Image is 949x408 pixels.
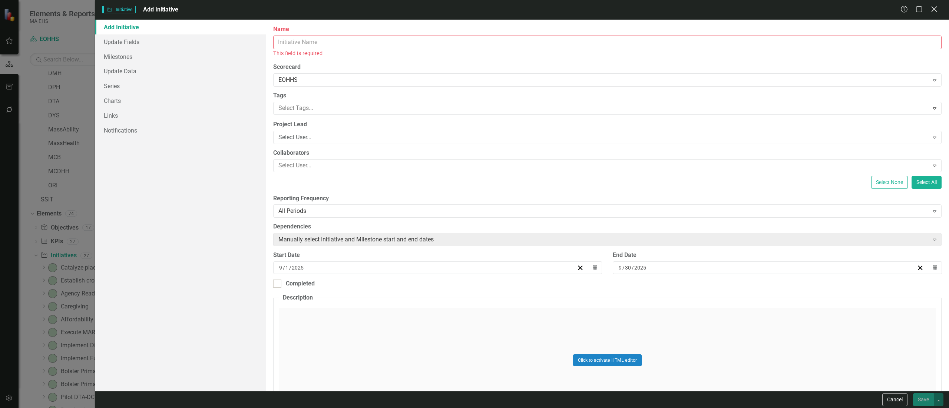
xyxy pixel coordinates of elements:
[286,280,315,288] div: Completed
[278,133,929,141] div: Select User...
[278,207,929,215] div: All Periods
[882,393,907,406] button: Cancel
[912,176,942,189] button: Select All
[613,251,942,260] div: End Date
[95,93,266,108] a: Charts
[95,108,266,123] a: Links
[95,49,266,64] a: Milestones
[273,194,942,203] label: Reporting Frequency
[273,149,942,157] label: Collaborators
[283,264,285,271] span: /
[289,264,291,271] span: /
[622,264,625,271] span: /
[95,20,266,34] a: Add Initiative
[871,176,908,189] button: Select None
[95,64,266,78] a: Update Data
[143,6,178,13] span: Add Initiative
[273,36,942,49] input: Initiative Name
[278,235,929,244] div: Manually select Initiative and Milestone start and end dates
[278,76,929,84] div: EOHHS
[95,34,266,49] a: Update Fields
[273,63,942,71] label: Scorecard
[102,6,136,13] span: Initiative
[273,25,942,34] label: Name
[273,251,602,260] div: Start Date
[913,393,934,406] button: Save
[95,123,266,138] a: Notifications
[273,49,942,58] div: This field is required
[273,91,942,100] label: Tags
[273,223,942,231] label: Dependencies
[573,354,642,366] button: Click to activate HTML editor
[632,264,634,271] span: /
[95,78,266,93] a: Series
[279,294,317,302] legend: Description
[273,120,942,129] label: Project Lead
